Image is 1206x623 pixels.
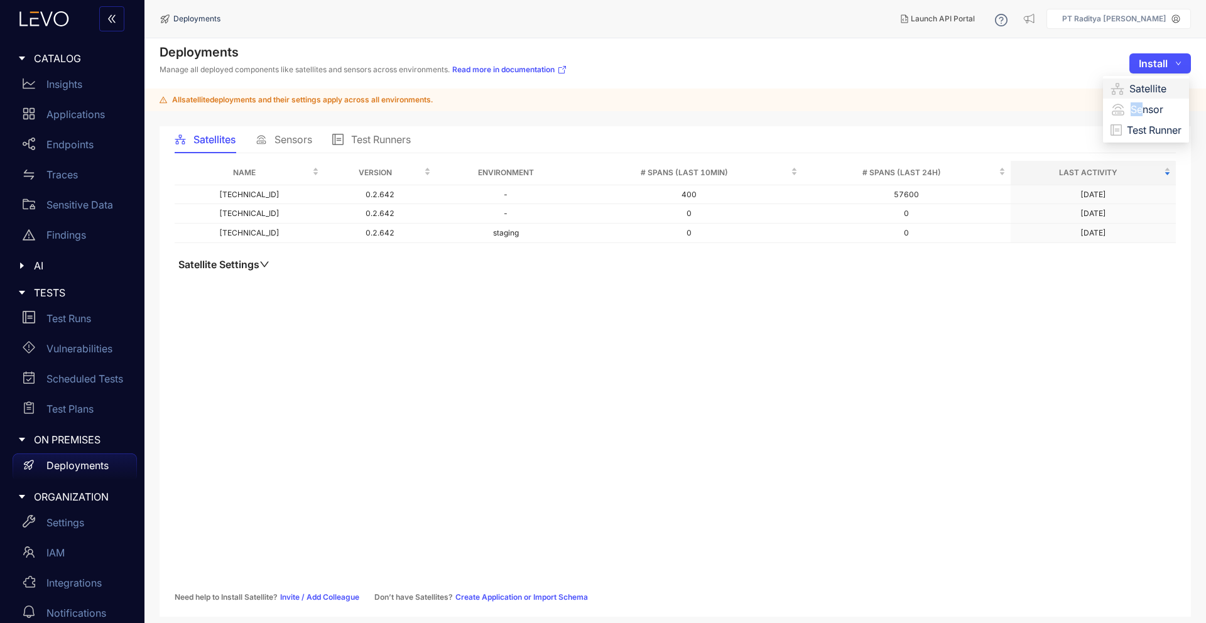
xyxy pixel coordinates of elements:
p: Test Plans [46,403,94,414]
span: 400 [682,190,697,199]
span: caret-right [18,435,26,444]
span: Sensor [1131,102,1182,116]
span: AI [34,260,127,271]
span: Name [180,166,310,180]
a: Vulnerabilities [13,336,137,366]
td: staging [436,224,576,243]
span: warning [160,96,167,104]
span: caret-right [18,288,26,297]
span: swap [23,168,35,181]
td: [TECHNICAL_ID] [175,204,324,224]
p: Test Runs [46,313,91,324]
a: Settings [13,510,137,540]
p: Manage all deployed components like satellites and sensors across environments. [160,65,567,75]
span: TESTS [34,287,127,298]
td: 0.2.642 [324,224,436,243]
span: Test Runners [351,134,411,145]
a: Deployments [13,453,137,484]
span: CATALOG [34,53,127,64]
span: double-left [107,14,117,25]
span: 0 [904,228,909,237]
div: [DATE] [1080,190,1106,199]
span: 0 [687,209,692,218]
span: Need help to Install Satellite? [175,593,278,602]
span: Version [329,166,421,180]
span: Satellites [193,134,236,145]
p: Sensitive Data [46,199,113,210]
span: Don’t have Satellites? [374,593,453,602]
span: ON PREMISES [34,434,127,445]
th: Version [324,161,436,185]
a: Integrations [13,570,137,600]
div: CATALOG [8,45,137,72]
th: # Spans (last 10min) [576,161,803,185]
p: Integrations [46,577,102,588]
td: 0.2.642 [324,185,436,205]
button: Launch API Portal [891,9,985,29]
p: Findings [46,229,86,241]
th: Name [175,161,324,185]
span: 0 [904,209,909,218]
th: # Spans (last 24h) [803,161,1011,185]
a: Sensitive Data [13,192,137,222]
a: Traces [13,162,137,192]
span: warning [23,229,35,241]
span: Sensors [274,134,312,145]
a: Scheduled Tests [13,366,137,396]
td: - [436,185,576,205]
th: Environment [436,161,576,185]
span: All satellite deployments and their settings apply across all environments. [172,95,433,104]
p: Notifications [46,607,106,619]
span: Test Runner [1127,123,1182,137]
a: Invite / Add Colleague [280,593,359,602]
p: Scheduled Tests [46,373,123,384]
span: down [1175,60,1182,67]
a: Create Application or Import Schema [455,593,588,602]
p: Deployments [46,460,109,471]
button: Satellite Settingsdown [175,258,273,271]
a: Test Plans [13,396,137,426]
div: [DATE] [1080,229,1106,237]
a: Insights [13,72,137,102]
a: Test Runs [13,306,137,336]
button: Installdown [1129,53,1191,73]
span: Last Activity [1016,166,1161,180]
a: Endpoints [13,132,137,162]
span: 57600 [894,190,919,199]
td: [TECHNICAL_ID] [175,224,324,243]
span: caret-right [18,261,26,270]
span: Satellite [1129,82,1182,95]
a: Findings [13,222,137,252]
span: 0 [687,228,692,237]
div: AI [8,252,137,279]
a: Read more in documentation [452,65,567,75]
h4: Deployments [160,45,567,60]
td: - [436,204,576,224]
span: Deployments [173,14,220,23]
a: Applications [13,102,137,132]
td: [TECHNICAL_ID] [175,185,324,205]
span: Launch API Portal [911,14,975,23]
p: IAM [46,547,65,558]
p: Traces [46,169,78,180]
span: # Spans (last 10min) [581,166,788,180]
p: Vulnerabilities [46,343,112,354]
div: ORGANIZATION [8,484,137,510]
div: [DATE] [1080,209,1106,218]
p: Insights [46,79,82,90]
a: IAM [13,540,137,570]
div: TESTS [8,279,137,306]
span: ORGANIZATION [34,491,127,502]
span: caret-right [18,54,26,63]
span: Install [1139,58,1168,69]
p: PT Raditya [PERSON_NAME] [1062,14,1166,23]
p: Settings [46,517,84,528]
span: team [23,546,35,558]
p: Endpoints [46,139,94,150]
span: caret-right [18,492,26,501]
div: ON PREMISES [8,426,137,453]
p: Applications [46,109,105,120]
td: 0.2.642 [324,204,436,224]
button: double-left [99,6,124,31]
span: down [259,259,269,269]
